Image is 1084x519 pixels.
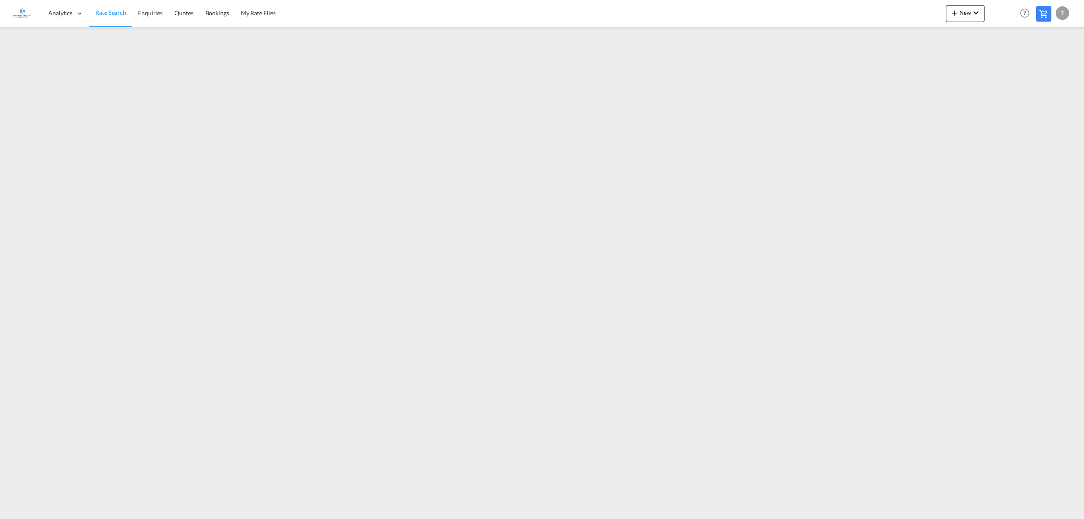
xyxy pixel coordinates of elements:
[949,8,960,18] md-icon: icon-plus 400-fg
[971,8,981,18] md-icon: icon-chevron-down
[1056,6,1069,20] div: T
[48,9,72,17] span: Analytics
[205,9,229,17] span: Bookings
[949,9,981,16] span: New
[13,4,32,23] img: 6a2c35f0b7c411ef99d84d375d6e7407.jpg
[174,9,193,17] span: Quotes
[241,9,276,17] span: My Rate Files
[1018,6,1032,20] span: Help
[1018,6,1036,21] div: Help
[95,9,126,16] span: Rate Search
[946,5,984,22] button: icon-plus 400-fgNewicon-chevron-down
[138,9,163,17] span: Enquiries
